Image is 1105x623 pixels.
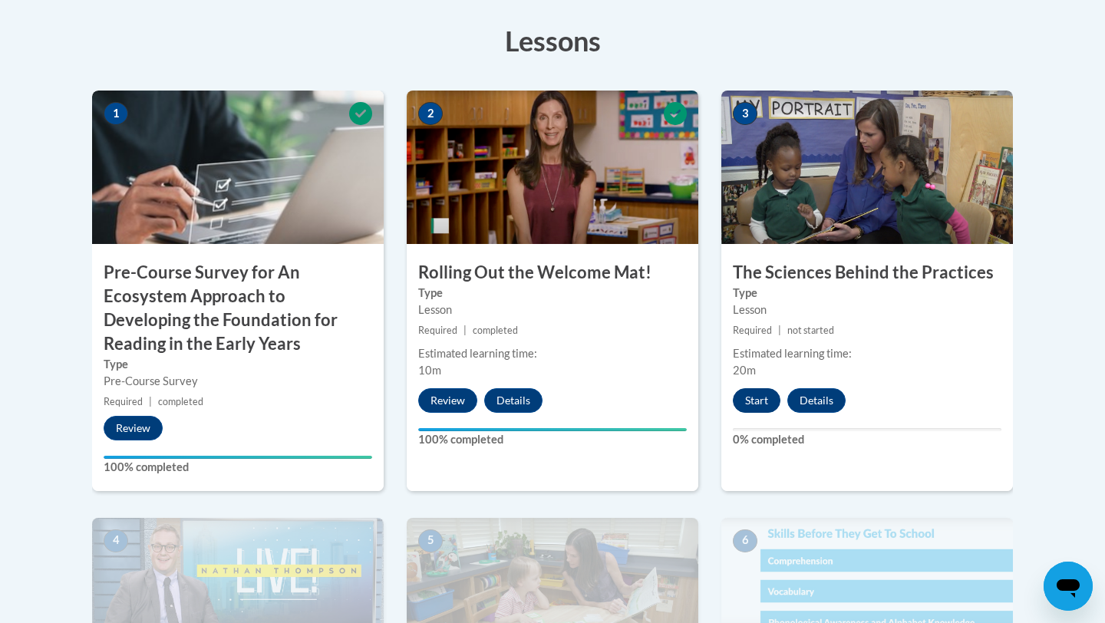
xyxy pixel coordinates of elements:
span: Required [418,325,457,336]
iframe: Button to launch messaging window [1044,562,1093,611]
div: Pre-Course Survey [104,373,372,390]
span: not started [787,325,834,336]
div: Lesson [418,302,687,318]
span: 2 [418,102,443,125]
label: Type [104,356,372,373]
h3: Rolling Out the Welcome Mat! [407,261,698,285]
img: Course Image [92,91,384,244]
span: 1 [104,102,128,125]
span: | [778,325,781,336]
span: | [463,325,467,336]
label: Type [418,285,687,302]
button: Start [733,388,780,413]
h3: Lessons [92,21,1013,60]
img: Course Image [407,91,698,244]
label: 100% completed [104,459,372,476]
div: Estimated learning time: [418,345,687,362]
span: 4 [104,529,128,552]
span: 6 [733,529,757,552]
div: Your progress [418,428,687,431]
span: Required [733,325,772,336]
span: 5 [418,529,443,552]
span: 3 [733,102,757,125]
button: Review [418,388,477,413]
label: Type [733,285,1001,302]
h3: The Sciences Behind the Practices [721,261,1013,285]
span: | [149,396,152,407]
button: Review [104,416,163,440]
span: 20m [733,364,756,377]
label: 100% completed [418,431,687,448]
span: completed [158,396,203,407]
div: Estimated learning time: [733,345,1001,362]
button: Details [484,388,543,413]
span: Required [104,396,143,407]
span: 10m [418,364,441,377]
label: 0% completed [733,431,1001,448]
div: Lesson [733,302,1001,318]
img: Course Image [721,91,1013,244]
button: Details [787,388,846,413]
span: completed [473,325,518,336]
div: Your progress [104,456,372,459]
h3: Pre-Course Survey for An Ecosystem Approach to Developing the Foundation for Reading in the Early... [92,261,384,355]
